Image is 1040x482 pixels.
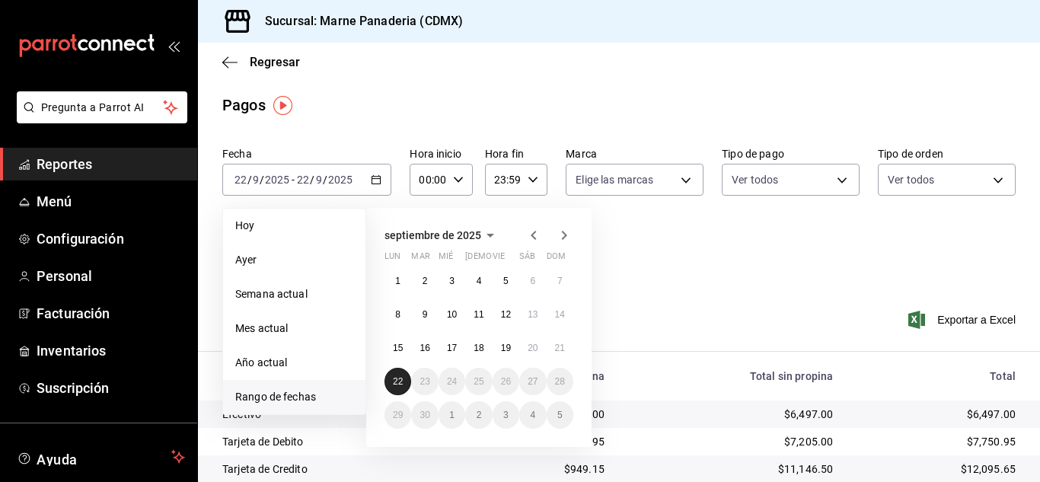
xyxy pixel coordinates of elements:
button: 18 de septiembre de 2025 [465,334,492,362]
span: Rango de fechas [235,389,353,405]
abbr: 16 de septiembre de 2025 [420,343,429,353]
input: ---- [264,174,290,186]
span: Facturación [37,303,185,324]
input: -- [296,174,310,186]
button: Exportar a Excel [911,311,1016,329]
abbr: 14 de septiembre de 2025 [555,309,565,320]
abbr: jueves [465,251,555,267]
button: 1 de septiembre de 2025 [384,267,411,295]
button: 21 de septiembre de 2025 [547,334,573,362]
abbr: martes [411,251,429,267]
button: open_drawer_menu [167,40,180,52]
label: Hora inicio [410,148,472,159]
button: 10 de septiembre de 2025 [439,301,465,328]
a: Pregunta a Parrot AI [11,110,187,126]
span: Año actual [235,355,353,371]
abbr: domingo [547,251,566,267]
button: 4 de octubre de 2025 [519,401,546,429]
abbr: 1 de octubre de 2025 [449,410,455,420]
span: Regresar [250,55,300,69]
button: 5 de septiembre de 2025 [493,267,519,295]
abbr: sábado [519,251,535,267]
abbr: 29 de septiembre de 2025 [393,410,403,420]
span: Hoy [235,218,353,234]
abbr: 17 de septiembre de 2025 [447,343,457,353]
span: Reportes [37,154,185,174]
input: -- [234,174,247,186]
abbr: 28 de septiembre de 2025 [555,376,565,387]
abbr: 8 de septiembre de 2025 [395,309,400,320]
div: Total [857,370,1016,382]
abbr: 5 de septiembre de 2025 [503,276,509,286]
button: 27 de septiembre de 2025 [519,368,546,395]
abbr: 15 de septiembre de 2025 [393,343,403,353]
span: Ayer [235,252,353,268]
span: Suscripción [37,378,185,398]
img: Tooltip marker [273,96,292,115]
input: -- [315,174,323,186]
abbr: 24 de septiembre de 2025 [447,376,457,387]
button: 25 de septiembre de 2025 [465,368,492,395]
button: 20 de septiembre de 2025 [519,334,546,362]
abbr: 3 de octubre de 2025 [503,410,509,420]
abbr: 2 de octubre de 2025 [477,410,482,420]
span: / [260,174,264,186]
abbr: 27 de septiembre de 2025 [528,376,538,387]
button: 3 de septiembre de 2025 [439,267,465,295]
span: Personal [37,266,185,286]
span: Inventarios [37,340,185,361]
abbr: 3 de septiembre de 2025 [449,276,455,286]
span: / [247,174,252,186]
abbr: 4 de septiembre de 2025 [477,276,482,286]
button: 24 de septiembre de 2025 [439,368,465,395]
abbr: viernes [493,251,505,267]
button: 3 de octubre de 2025 [493,401,519,429]
button: 2 de octubre de 2025 [465,401,492,429]
div: Tarjeta de Credito [222,461,448,477]
button: 14 de septiembre de 2025 [547,301,573,328]
h3: Sucursal: Marne Panaderia (CDMX) [253,12,463,30]
label: Hora fin [485,148,547,159]
div: Total sin propina [629,370,833,382]
button: 29 de septiembre de 2025 [384,401,411,429]
span: / [323,174,327,186]
label: Tipo de pago [722,148,860,159]
button: septiembre de 2025 [384,226,499,244]
span: septiembre de 2025 [384,229,481,241]
label: Marca [566,148,703,159]
button: 8 de septiembre de 2025 [384,301,411,328]
div: $6,497.00 [629,407,833,422]
button: 6 de septiembre de 2025 [519,267,546,295]
button: Pregunta a Parrot AI [17,91,187,123]
div: $12,095.65 [857,461,1016,477]
abbr: 7 de septiembre de 2025 [557,276,563,286]
abbr: 10 de septiembre de 2025 [447,309,457,320]
abbr: 13 de septiembre de 2025 [528,309,538,320]
span: Elige las marcas [576,172,653,187]
div: $11,146.50 [629,461,833,477]
span: Ver todos [888,172,934,187]
abbr: miércoles [439,251,453,267]
input: ---- [327,174,353,186]
abbr: 21 de septiembre de 2025 [555,343,565,353]
button: Regresar [222,55,300,69]
abbr: 19 de septiembre de 2025 [501,343,511,353]
abbr: 5 de octubre de 2025 [557,410,563,420]
label: Fecha [222,148,391,159]
abbr: 2 de septiembre de 2025 [423,276,428,286]
span: Ver todos [732,172,778,187]
div: $7,205.00 [629,434,833,449]
abbr: 26 de septiembre de 2025 [501,376,511,387]
button: 19 de septiembre de 2025 [493,334,519,362]
button: 5 de octubre de 2025 [547,401,573,429]
abbr: 25 de septiembre de 2025 [474,376,483,387]
span: / [310,174,314,186]
span: Semana actual [235,286,353,302]
button: 16 de septiembre de 2025 [411,334,438,362]
input: -- [252,174,260,186]
div: Tarjeta de Debito [222,434,448,449]
button: 26 de septiembre de 2025 [493,368,519,395]
button: 28 de septiembre de 2025 [547,368,573,395]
